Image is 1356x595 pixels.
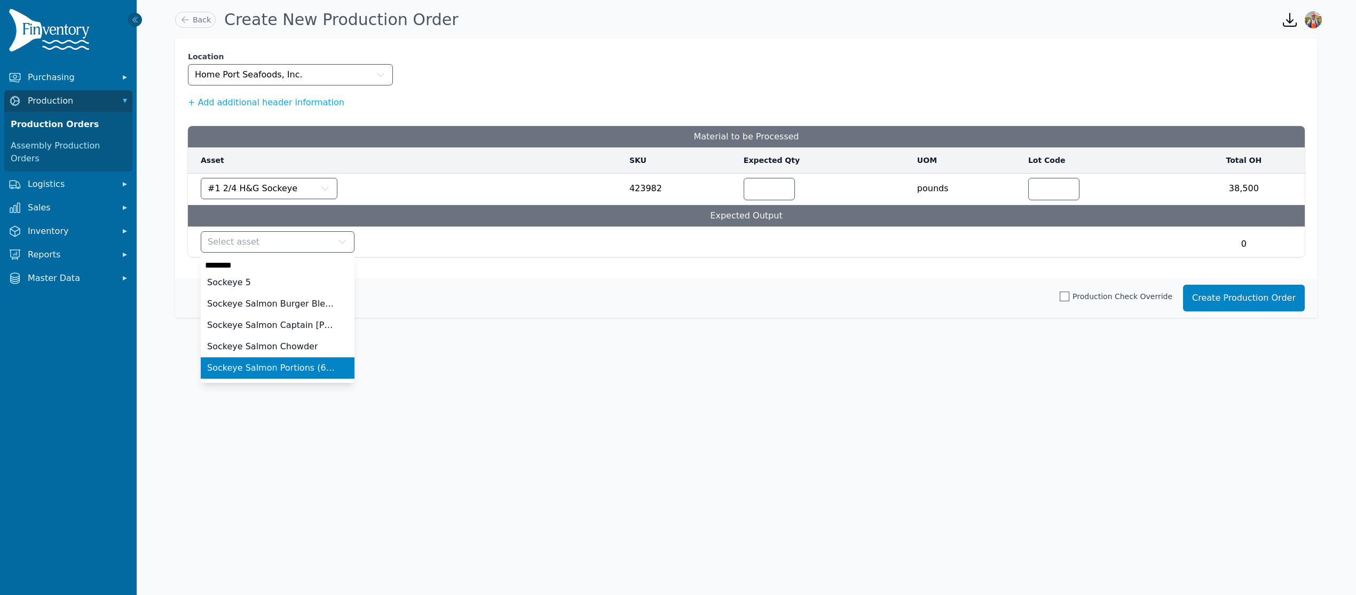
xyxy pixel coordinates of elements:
[917,178,1015,195] span: pounds
[623,147,737,174] th: SKU
[28,272,113,285] span: Master Data
[1305,11,1322,28] img: Sera Wheeler
[28,201,113,214] span: Sales
[188,96,344,109] button: + Add additional header information
[28,178,113,191] span: Logistics
[208,236,259,248] span: Select asset
[623,174,737,205] td: 423982
[188,147,623,174] th: Asset
[1183,285,1305,311] button: Create Production Order
[4,197,132,218] button: Sales
[188,205,1305,227] td: Expected Output
[6,135,130,169] a: Assembly Production Orders
[208,182,297,195] span: #1 2/4 H&G Sockeye
[4,174,132,195] button: Logistics
[4,67,132,88] button: Purchasing
[1183,174,1305,199] td: 38,500
[6,114,130,135] a: Production Orders
[1183,227,1305,257] td: 0
[201,231,354,253] button: Select asset
[28,95,113,107] span: Production
[28,71,113,84] span: Purchasing
[175,12,216,28] a: Back
[224,10,459,29] h1: Create New Production Order
[1183,147,1305,174] th: Total OH
[1073,291,1172,302] span: Production Check Override
[4,244,132,265] button: Reports
[737,147,911,174] th: Expected Qty
[188,51,393,62] label: Location
[188,64,393,85] button: Home Port Seafoods, Inc.
[28,248,113,261] span: Reports
[1022,147,1183,174] th: Lot Code
[201,255,354,276] input: Select asset
[911,147,1022,174] th: UOM
[28,225,113,238] span: Inventory
[4,268,132,289] button: Master Data
[4,221,132,242] button: Inventory
[195,68,303,81] span: Home Port Seafoods, Inc.
[9,9,94,56] img: Finventory
[4,90,132,112] button: Production
[188,126,1305,147] h3: Material to be Processed
[201,178,337,199] button: #1 2/4 H&G Sockeye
